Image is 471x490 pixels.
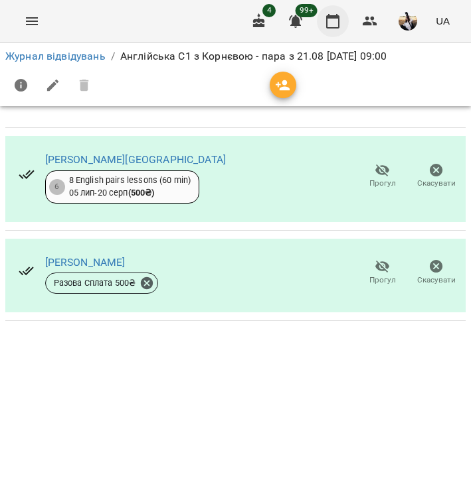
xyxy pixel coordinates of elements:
button: Прогул [355,255,409,292]
button: Скасувати [409,255,463,292]
div: 6 [49,179,65,195]
img: 947f4ccfa426267cd88e7c9c9125d1cd.jfif [399,12,417,31]
span: 4 [262,4,276,17]
span: UA [436,14,450,28]
a: Журнал відвідувань [5,50,106,62]
a: [PERSON_NAME][GEOGRAPHIC_DATA] [45,153,226,166]
button: UA [430,9,455,33]
b: ( 500 ₴ ) [128,188,155,198]
span: Прогул [369,275,396,286]
nav: breadcrumb [5,48,466,64]
span: 99+ [296,4,318,17]
li: / [111,48,115,64]
p: Англійська С1 з Корнєвою - пара з 21.08 [DATE] 09:00 [120,48,387,64]
button: Скасувати [409,158,463,195]
button: Прогул [355,158,409,195]
button: Menu [16,5,48,37]
div: 8 English pairs lessons (60 min) 05 лип - 20 серп [69,174,191,199]
a: [PERSON_NAME] [45,256,126,269]
div: Разова Сплата 500₴ [45,273,159,294]
span: Разова Сплата 500 ₴ [46,277,144,289]
span: Прогул [369,178,396,189]
span: Скасувати [417,275,456,286]
span: Скасувати [417,178,456,189]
